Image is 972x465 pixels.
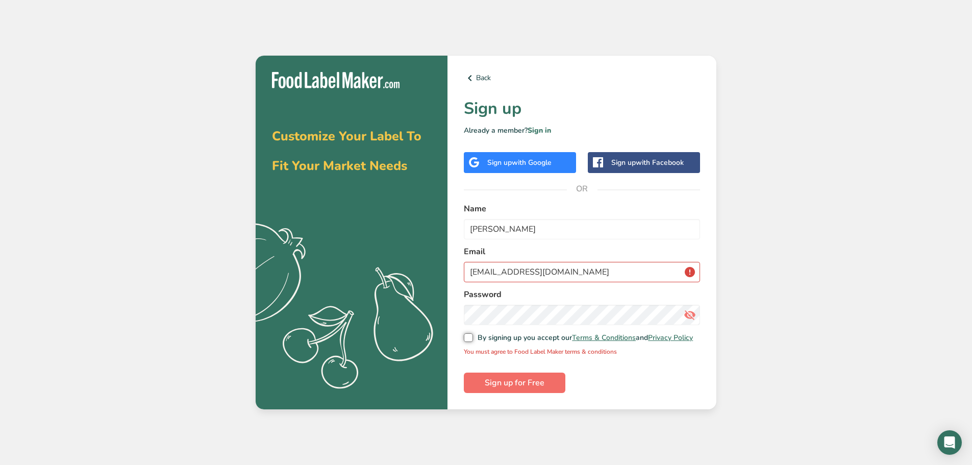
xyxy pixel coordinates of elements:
span: By signing up you accept our and [473,333,693,342]
label: Email [464,246,700,258]
img: Food Label Maker [272,72,400,89]
p: You must agree to Food Label Maker terms & conditions [464,347,700,356]
span: with Google [512,158,552,167]
a: Terms & Conditions [572,333,636,342]
label: Password [464,288,700,301]
a: Privacy Policy [648,333,693,342]
label: Name [464,203,700,215]
h1: Sign up [464,96,700,121]
span: Customize Your Label To Fit Your Market Needs [272,128,421,175]
span: with Facebook [636,158,684,167]
div: Sign up [611,157,684,168]
a: Sign in [528,126,551,135]
span: Sign up for Free [485,377,544,389]
div: Sign up [487,157,552,168]
p: Already a member? [464,125,700,136]
input: email@example.com [464,262,700,282]
input: John Doe [464,219,700,239]
a: Back [464,72,700,84]
span: OR [567,174,597,204]
div: Open Intercom Messenger [937,430,962,455]
button: Sign up for Free [464,373,565,393]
